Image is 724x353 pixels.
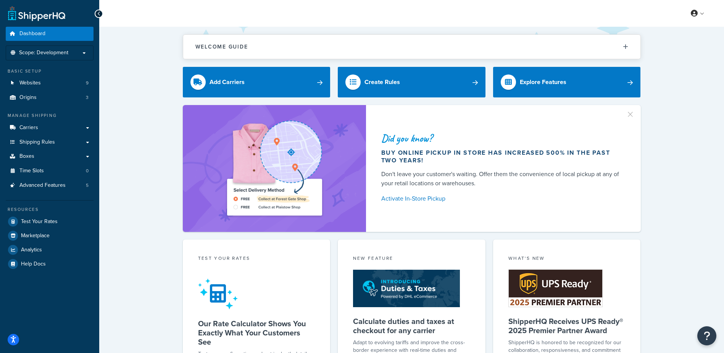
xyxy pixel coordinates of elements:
div: Manage Shipping [6,112,94,119]
span: Websites [19,80,41,86]
a: Help Docs [6,257,94,271]
div: Buy online pickup in store has increased 500% in the past two years! [381,149,622,164]
div: Did you know? [381,133,622,144]
span: Analytics [21,247,42,253]
span: 9 [86,80,89,86]
a: Websites9 [6,76,94,90]
a: Origins3 [6,91,94,105]
a: Create Rules [338,67,485,97]
h5: ShipperHQ Receives UPS Ready® 2025 Premier Partner Award [508,317,626,335]
a: Carriers [6,121,94,135]
span: Carriers [19,125,38,131]
span: Advanced Features [19,182,66,189]
button: Open Resource Center [697,326,716,345]
div: Basic Setup [6,68,94,74]
span: 3 [86,94,89,101]
div: Add Carriers [210,77,245,87]
h5: Our Rate Calculator Shows You Exactly What Your Customers See [198,319,315,347]
span: Scope: Development [19,50,68,56]
h2: Welcome Guide [195,44,248,50]
div: What's New [508,255,626,264]
li: Advanced Features [6,178,94,193]
a: Shipping Rules [6,135,94,149]
a: Activate In-Store Pickup [381,193,622,204]
span: Origins [19,94,37,101]
span: 5 [86,182,89,189]
button: Welcome Guide [183,35,640,59]
a: Advanced Features5 [6,178,94,193]
div: Create Rules [364,77,400,87]
li: Time Slots [6,164,94,178]
a: Boxes [6,149,94,164]
a: Test Your Rates [6,215,94,228]
div: Explore Features [520,77,566,87]
div: Resources [6,206,94,213]
img: ad-shirt-map-b0359fc47e01cab431d101c4b569394f6a03f54285957d908178d52f29eb9668.png [205,117,343,220]
span: Test Your Rates [21,219,58,225]
a: Marketplace [6,229,94,243]
span: 0 [86,168,89,174]
span: Marketplace [21,233,50,239]
span: Dashboard [19,31,45,37]
a: Time Slots0 [6,164,94,178]
div: Don't leave your customer's waiting. Offer them the convenience of local pickup at any of your re... [381,170,622,188]
span: Shipping Rules [19,139,55,146]
h5: Calculate duties and taxes at checkout for any carrier [353,317,470,335]
span: Time Slots [19,168,44,174]
li: Websites [6,76,94,90]
a: Add Carriers [183,67,331,97]
span: Help Docs [21,261,46,267]
a: Dashboard [6,27,94,41]
a: Analytics [6,243,94,257]
li: Origins [6,91,94,105]
span: Boxes [19,153,34,160]
div: Test your rates [198,255,315,264]
a: Explore Features [493,67,641,97]
div: New Feature [353,255,470,264]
